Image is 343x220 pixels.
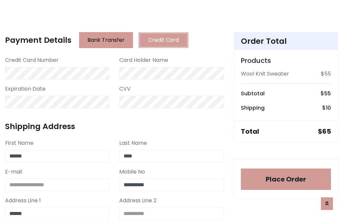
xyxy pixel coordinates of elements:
[5,35,71,45] h4: Payment Details
[5,197,41,205] label: Address Line 1
[321,70,331,78] p: $55
[5,168,22,176] label: E-mail
[241,127,259,135] h5: Total
[318,127,331,135] h5: $
[5,139,33,147] label: First Name
[322,127,331,136] span: 65
[324,90,331,97] span: 55
[241,90,265,97] h6: Subtotal
[241,70,289,78] p: Wool Knit Sweater
[5,56,59,64] label: Credit Card Number
[321,90,331,97] h6: $
[119,85,131,93] label: CVV
[5,85,46,93] label: Expiration Date
[119,56,168,64] label: Card Holder Name
[241,169,331,190] button: Place Order
[138,32,189,48] button: Credit Card
[5,122,224,131] h4: Shipping Address
[79,32,133,48] button: Bank Transfer
[119,197,156,205] label: Address Line 2
[326,104,331,112] span: 10
[241,57,331,65] h5: Products
[119,139,147,147] label: Last Name
[241,36,331,46] h4: Order Total
[241,105,265,111] h6: Shipping
[322,105,331,111] h6: $
[119,168,145,176] label: Mobile No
